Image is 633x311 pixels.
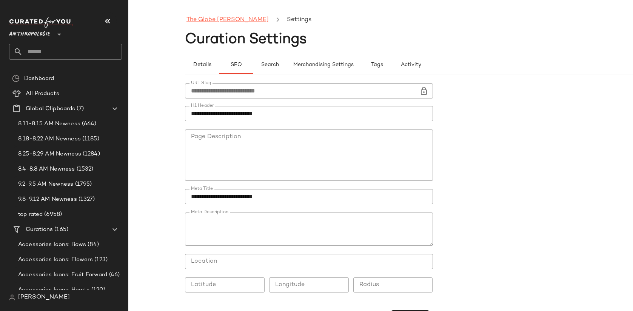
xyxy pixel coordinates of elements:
span: Curations [26,225,53,234]
span: Accessories Icons: Bows [18,240,86,249]
img: svg%3e [9,294,15,300]
span: Activity [400,62,421,68]
span: All Products [26,89,59,98]
span: (1284) [81,150,100,159]
span: 8.4-8.8 AM Newness [18,165,75,174]
span: Curation Settings [185,32,307,47]
span: (120) [90,286,106,294]
span: Anthropologie [9,26,50,39]
span: (1327) [77,195,95,204]
span: 8.25-8.29 AM Newness [18,150,81,159]
span: (7) [75,105,83,113]
span: Accessories Icons: Hearts [18,286,90,294]
span: (84) [86,240,99,249]
span: Tags [371,62,383,68]
span: (123) [93,256,108,264]
span: (1532) [75,165,94,174]
span: 8.11-8.15 AM Newness [18,120,80,128]
span: Accessories Icons: Flowers [18,256,93,264]
span: (664) [80,120,97,128]
img: svg%3e [12,75,20,82]
span: (1185) [81,135,99,143]
span: Details [193,62,211,68]
span: [PERSON_NAME] [18,293,70,302]
span: Merchandising Settings [293,62,354,68]
img: cfy_white_logo.C9jOOHJF.svg [9,17,73,28]
span: top rated [18,210,43,219]
li: Settings [285,15,313,25]
span: Search [261,62,279,68]
span: (46) [108,271,120,279]
span: (6958) [43,210,62,219]
span: Accessories Icons: Fruit Forward [18,271,108,279]
span: SEO [230,62,242,68]
span: Dashboard [24,74,54,83]
span: Global Clipboards [26,105,75,113]
span: (165) [53,225,68,234]
span: (1795) [74,180,92,189]
span: 9.2-9.5 AM Newness [18,180,74,189]
span: 8.18-8.22 AM Newness [18,135,81,143]
span: 9.8-9.12 AM Newness [18,195,77,204]
a: The Globe [PERSON_NAME] [186,15,269,25]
